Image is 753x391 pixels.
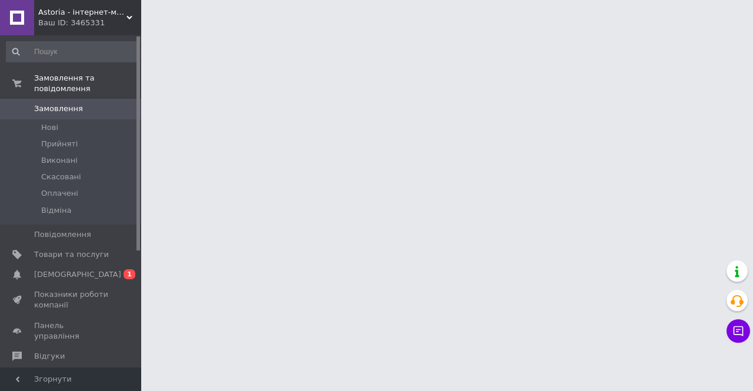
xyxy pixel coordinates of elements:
[124,269,135,279] span: 1
[34,320,109,342] span: Панель управління
[6,41,139,62] input: Пошук
[34,73,141,94] span: Замовлення та повідомлення
[34,103,83,114] span: Замовлення
[38,18,141,28] div: Ваш ID: 3465331
[34,249,109,260] span: Товари та послуги
[727,319,750,343] button: Чат з покупцем
[41,122,58,133] span: Нові
[41,172,81,182] span: Скасовані
[38,7,126,18] span: Astoria - інтернет-магазин косметики та парфумерії
[41,155,78,166] span: Виконані
[34,351,65,362] span: Відгуки
[41,188,78,199] span: Оплачені
[41,205,71,216] span: Відміна
[41,139,78,149] span: Прийняті
[34,269,121,280] span: [DEMOGRAPHIC_DATA]
[34,229,91,240] span: Повідомлення
[34,289,109,310] span: Показники роботи компанії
